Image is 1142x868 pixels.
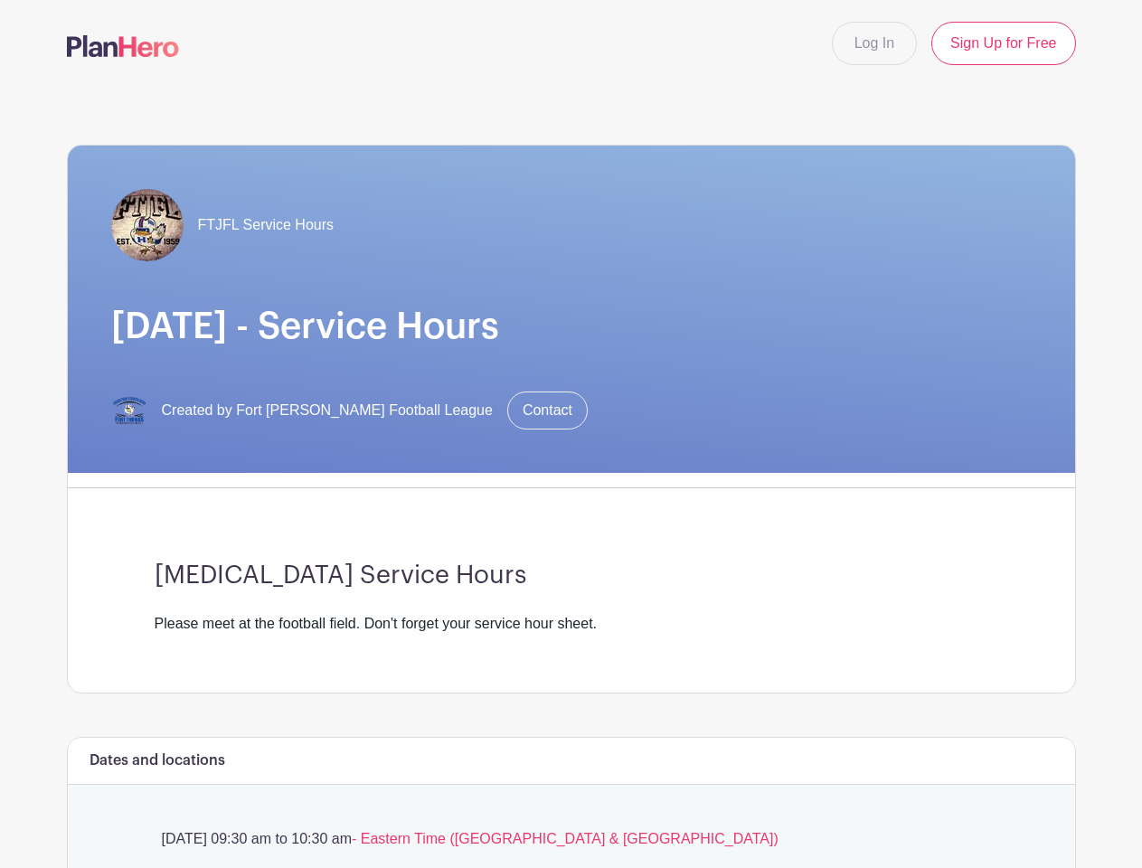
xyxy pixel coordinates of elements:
p: [DATE] 09:30 am to 10:30 am [155,828,988,850]
a: Log In [832,22,917,65]
img: 2.png [111,392,147,429]
div: Please meet at the football field. Don't forget your service hour sheet. [155,613,988,635]
img: logo-507f7623f17ff9eddc593b1ce0a138ce2505c220e1c5a4e2b4648c50719b7d32.svg [67,35,179,57]
span: - Eastern Time ([GEOGRAPHIC_DATA] & [GEOGRAPHIC_DATA]) [352,831,779,846]
h3: [MEDICAL_DATA] Service Hours [155,561,988,591]
h1: [DATE] - Service Hours [111,305,1032,348]
span: FTJFL Service Hours [198,214,335,236]
a: Contact [507,392,588,429]
h6: Dates and locations [90,752,225,769]
img: FTJFL%203.jpg [111,189,184,261]
a: Sign Up for Free [931,22,1075,65]
span: Created by Fort [PERSON_NAME] Football League [162,400,493,421]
